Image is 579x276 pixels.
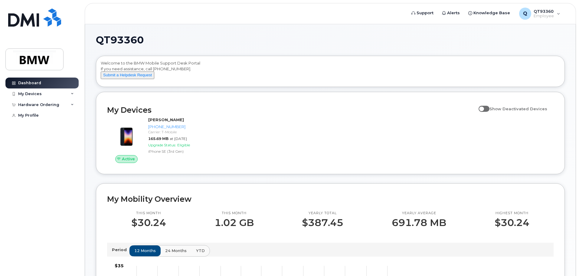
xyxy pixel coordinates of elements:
tspan: $35 [115,263,124,268]
p: Highest month [495,211,529,216]
strong: [PERSON_NAME] [148,117,184,122]
img: image20231002-3703462-1angbar.jpeg [112,120,141,149]
div: iPhone SE (3rd Gen) [148,149,211,154]
p: Yearly average [392,211,446,216]
span: Show Deactivated Devices [489,106,547,111]
a: Active[PERSON_NAME][PHONE_NUMBER]Carrier: T-Mobile165.69 MBat [DATE]Upgrade Status:EligibleiPhone... [107,117,213,163]
p: $30.24 [495,217,529,228]
span: 24 months [165,248,187,254]
p: $387.45 [302,217,343,228]
a: Submit a Helpdesk Request [101,72,154,77]
div: Welcome to the BMW Mobile Support Desk Portal If you need assistance, call [PHONE_NUMBER]. [101,60,560,85]
p: 1.02 GB [214,217,254,228]
p: This month [131,211,166,216]
h2: My Mobility Overview [107,195,554,204]
div: [PHONE_NUMBER] [148,124,211,130]
span: Active [122,156,135,162]
p: Yearly total [302,211,343,216]
p: Period [112,247,129,253]
button: Submit a Helpdesk Request [101,71,154,79]
span: 165.69 MB [148,136,168,141]
p: $30.24 [131,217,166,228]
span: at [DATE] [170,136,187,141]
div: Carrier: T-Mobile [148,129,211,135]
p: This month [214,211,254,216]
p: 691.78 MB [392,217,446,228]
span: YTD [196,248,205,254]
span: Upgrade Status: [148,143,176,147]
h2: My Devices [107,105,476,115]
span: Eligible [177,143,190,147]
input: Show Deactivated Devices [479,103,483,108]
span: QT93360 [96,35,144,45]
